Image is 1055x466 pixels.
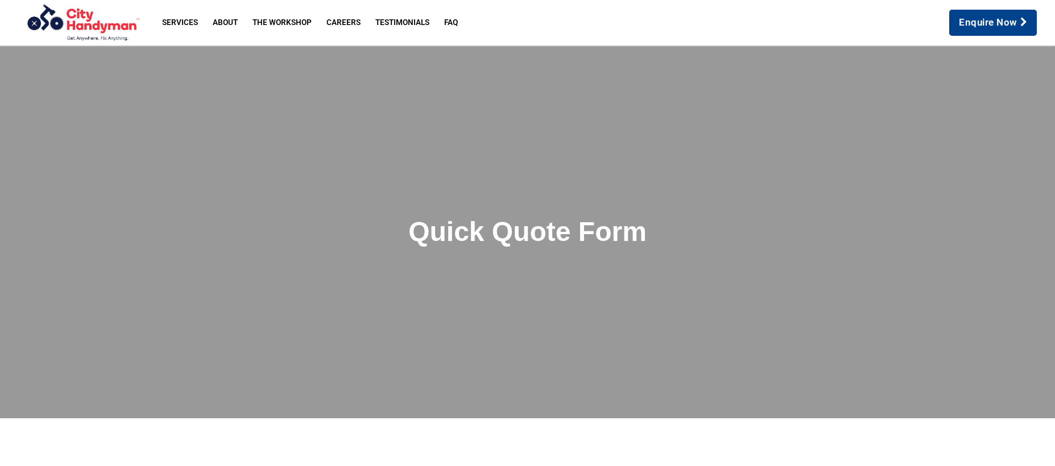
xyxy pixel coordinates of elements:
[205,12,245,34] a: About
[253,19,312,27] span: The Workshop
[204,215,852,248] h2: Quick Quote Form
[375,19,429,27] span: Testimonials
[162,19,198,27] span: Services
[213,19,238,27] span: About
[437,12,465,34] a: FAQ
[155,12,205,34] a: Services
[368,12,437,34] a: Testimonials
[14,3,150,42] img: City Handyman | Melbourne
[326,19,361,27] span: Careers
[444,19,458,27] span: FAQ
[245,12,319,34] a: The Workshop
[949,10,1037,36] a: Enquire Now
[319,12,368,34] a: Careers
